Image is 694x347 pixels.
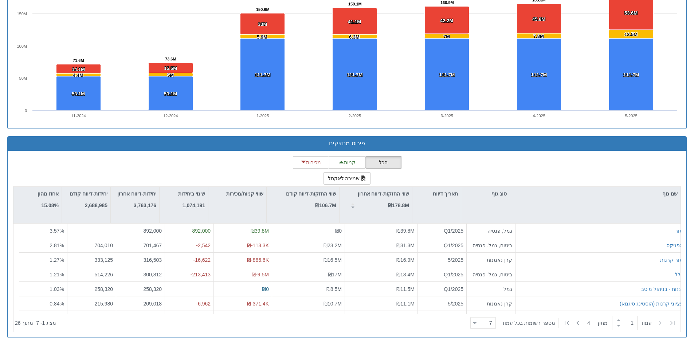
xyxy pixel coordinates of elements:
text: 3-2025 [441,114,453,118]
div: 258,320 [70,285,113,292]
tspan: 53.1M [72,91,85,96]
tspan: 111.7M [623,72,639,78]
div: 2.81 % [22,241,64,249]
tspan: 4.4M [73,72,83,78]
tspan: 160.9M [440,0,454,5]
div: 215,980 [70,300,113,307]
text: 100M [17,44,27,48]
strong: ₪106.7M [315,202,336,208]
div: 701,467 [119,241,162,249]
tspan: 73.6M [165,57,176,61]
div: 892,000 [119,227,162,234]
text: 2-2025 [349,114,361,118]
div: 316,503 [119,256,162,263]
div: ‏ מתוך [467,315,679,331]
h3: פירוט מחזיקים [13,140,681,147]
div: -6,962 [168,300,211,307]
strong: 3,763,176 [134,202,156,208]
div: Q1/2025 [421,271,463,278]
tspan: 111.7M [255,72,270,78]
span: 4 [587,319,596,327]
span: ₪-371.4K [247,300,269,306]
text: 0 [25,109,27,113]
div: שם גוף [510,187,681,201]
p: שינוי ביחידות [178,190,205,198]
text: 50M [19,76,27,80]
button: הפניקס [666,241,683,249]
tspan: 41.1M [348,19,361,24]
tspan: 71.6M [73,58,84,63]
div: שווי קניות/מכירות [208,187,266,201]
div: 1.21 % [22,271,64,278]
div: ביטוח, גמל, פנסיה [470,271,512,278]
span: ₪-886.6K [247,257,269,263]
tspan: 42.2M [440,18,453,23]
text: 11-2024 [71,114,86,118]
span: ₪16.9M [396,257,415,263]
button: מור קרנות [660,256,683,263]
span: ₪23.2M [324,242,342,248]
div: Q1/2025 [421,241,463,249]
tspan: 150.6M [256,7,270,12]
div: 892,000 [168,227,211,234]
text: 12-2024 [163,114,178,118]
text: 5-2025 [625,114,637,118]
div: -213,413 [168,271,211,278]
div: 5/2025 [421,256,463,263]
div: 3.57 % [22,227,64,234]
button: גננות - בניהול מיטב [641,285,683,292]
span: ₪-9.5M [252,271,269,277]
text: 150M [17,12,27,16]
span: ₪-113.3K [247,242,269,248]
tspan: 5.9M [257,34,267,40]
button: שמירה לאקסל [323,172,371,185]
span: ₪39.8M [251,228,269,234]
p: שווי החזקות-דיווח אחרון [358,190,409,198]
div: 1.03 % [22,285,64,292]
div: -2,542 [168,241,211,249]
p: יחידות-דיווח קודם [70,190,107,198]
span: ₪17M [328,271,342,277]
div: 258,320 [119,285,162,292]
tspan: 5M [167,72,174,78]
div: תאריך דיווח [412,187,461,201]
button: מכירות [293,156,329,169]
tspan: 111.7M [439,72,455,78]
tspan: 45.8M [532,16,545,22]
button: מור [675,227,683,234]
span: ₪11.1M [396,300,415,306]
span: ₪16.5M [324,257,342,263]
tspan: 15.5M [164,66,177,71]
span: ₪39.8M [396,228,415,234]
strong: ₪178.8M [388,202,409,208]
tspan: 13.5M [624,32,638,37]
span: ₪8.5M [326,286,342,292]
text: 4-2025 [533,114,545,118]
div: 514,226 [70,271,113,278]
div: 333,125 [70,256,113,263]
tspan: 53.6M [624,10,638,16]
button: עציוני קרנות (הוסטינג סיגמא) [620,300,683,307]
tspan: 111.7M [347,72,362,78]
tspan: 7M [443,34,450,39]
div: כלל [675,271,683,278]
button: הכל [365,156,401,169]
div: סוג גוף [461,187,510,201]
div: ביטוח, גמל, פנסיה [470,241,512,249]
tspan: 6.3M [349,34,360,40]
div: קרן נאמנות [470,256,512,263]
div: Q1/2025 [421,227,463,234]
p: יחידות-דיווח אחרון [117,190,156,198]
div: גמל [470,285,512,292]
div: 5/2025 [421,300,463,307]
div: 209,018 [119,300,162,307]
span: ₪10.7M [324,300,342,306]
button: קניות [329,156,365,169]
span: ₪31.3M [396,242,415,248]
div: ‏מציג 1 - 7 ‏ מתוך 26 [15,315,56,331]
span: ₪0 [262,286,269,292]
